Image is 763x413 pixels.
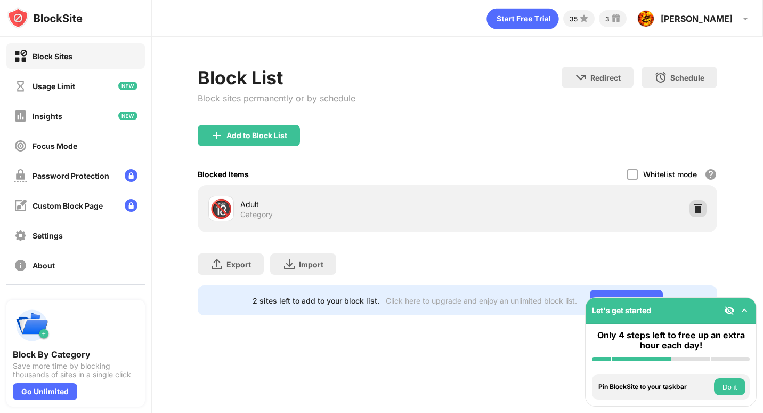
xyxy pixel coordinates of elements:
[14,169,27,182] img: password-protection-off.svg
[592,330,750,351] div: Only 4 steps left to free up an extra hour each day!
[386,296,577,305] div: Click here to upgrade and enjoy an unlimited block list.
[33,201,103,210] div: Custom Block Page
[724,305,735,316] img: eye-not-visible.svg
[486,8,559,29] div: animation
[14,229,27,242] img: settings-off.svg
[13,306,51,345] img: push-categories.svg
[590,73,621,82] div: Redirect
[605,15,610,23] div: 3
[33,261,55,270] div: About
[13,362,139,379] div: Save more time by blocking thousands of sites in a single click
[33,171,109,180] div: Password Protection
[253,296,379,305] div: 2 sites left to add to your block list.
[240,198,458,210] div: Adult
[700,296,709,305] img: x-button.svg
[240,210,273,219] div: Category
[670,73,704,82] div: Schedule
[592,306,651,315] div: Let's get started
[125,199,137,212] img: lock-menu.svg
[13,383,77,400] div: Go Unlimited
[198,93,355,104] div: Block sites permanently or by schedule
[118,82,137,90] img: new-icon.svg
[598,383,711,391] div: Pin BlockSite to your taskbar
[198,67,355,89] div: Block List
[578,12,590,25] img: points-small.svg
[33,82,75,91] div: Usage Limit
[118,112,137,120] img: new-icon.svg
[198,170,249,179] div: Blocked Items
[33,231,63,240] div: Settings
[570,15,578,23] div: 35
[714,378,745,395] button: Do it
[14,199,27,212] img: customize-block-page-off.svg
[590,290,663,311] div: Go Unlimited
[14,139,27,153] img: focus-off.svg
[661,13,733,24] div: [PERSON_NAME]
[610,12,622,25] img: reward-small.svg
[13,349,139,360] div: Block By Category
[637,10,654,27] img: ACg8ocKdmmNYK6f-Ik0Hz01bBnfWSAa371ySZAQ_FYo3pJiRww=s96-c
[14,109,27,123] img: insights-off.svg
[7,7,83,29] img: logo-blocksite.svg
[226,131,287,140] div: Add to Block List
[33,112,62,121] div: Insights
[33,141,77,150] div: Focus Mode
[14,50,27,63] img: block-on.svg
[33,52,72,61] div: Block Sites
[125,169,137,182] img: lock-menu.svg
[739,305,750,316] img: omni-setup-toggle.svg
[226,260,251,269] div: Export
[14,80,27,93] img: time-usage-off.svg
[14,259,27,272] img: about-off.svg
[210,198,232,220] div: 🔞
[299,260,323,269] div: Import
[643,170,697,179] div: Whitelist mode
